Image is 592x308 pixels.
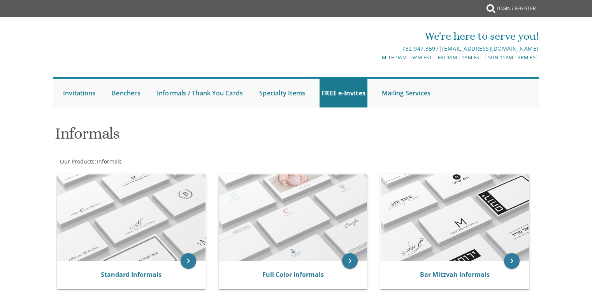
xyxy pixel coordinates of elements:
div: M-Th 9am - 5pm EST | Fri 9am - 1pm EST | Sun 11am - 3pm EST [216,53,539,62]
a: [EMAIL_ADDRESS][DOMAIN_NAME] [442,45,539,52]
a: keyboard_arrow_right [342,253,358,269]
a: keyboard_arrow_right [504,253,520,269]
span: Informals [97,158,122,165]
img: Full Color Informals [219,174,367,261]
a: Benchers [110,79,142,107]
a: FREE e-Invites [320,79,367,107]
a: 732.947.3597 [402,45,439,52]
a: keyboard_arrow_right [181,253,196,269]
div: | [216,44,539,53]
a: Invitations [61,79,97,107]
a: Informals [96,158,122,165]
a: Mailing Services [380,79,432,107]
a: Our Products [59,158,95,165]
a: Informals / Thank You Cards [155,79,245,107]
img: Bar Mitzvah Informals [381,174,529,261]
a: Full Color Informals [262,270,324,279]
h1: Informals [55,125,372,148]
img: Standard Informals [57,174,206,261]
a: Standard Informals [101,270,162,279]
div: We're here to serve you! [216,28,539,44]
a: Specialty Items [257,79,307,107]
div: : [53,158,296,165]
a: Bar Mitzvah Informals [420,270,490,279]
